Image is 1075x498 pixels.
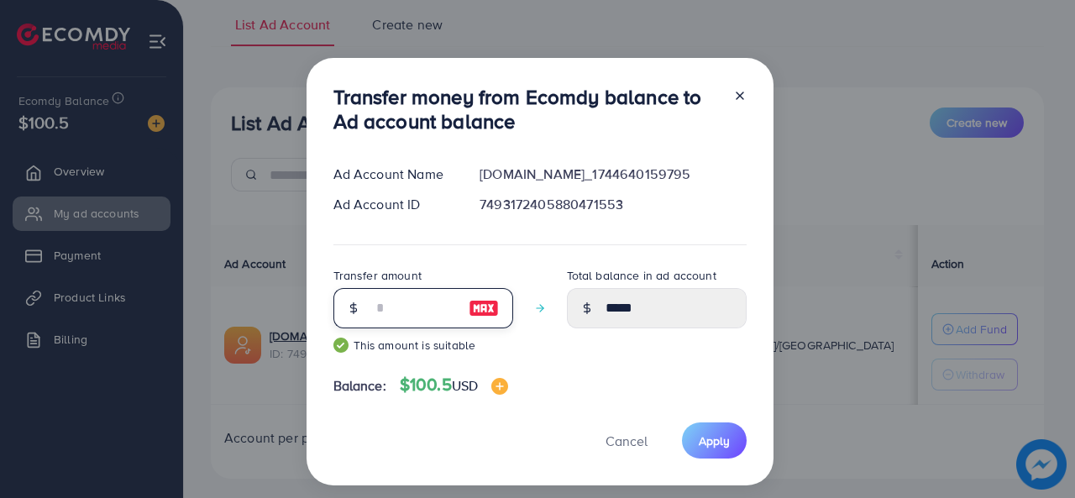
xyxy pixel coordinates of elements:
div: Ad Account ID [320,195,467,214]
span: Balance: [333,376,386,396]
h3: Transfer money from Ecomdy balance to Ad account balance [333,85,720,134]
img: image [491,378,508,395]
img: image [469,298,499,318]
h4: $100.5 [400,375,508,396]
button: Apply [682,422,747,459]
img: guide [333,338,349,353]
div: [DOMAIN_NAME]_1744640159795 [466,165,759,184]
div: Ad Account Name [320,165,467,184]
small: This amount is suitable [333,337,513,354]
label: Transfer amount [333,267,422,284]
div: 7493172405880471553 [466,195,759,214]
span: Apply [699,432,730,449]
button: Cancel [585,422,669,459]
span: Cancel [606,432,648,450]
span: USD [452,376,478,395]
label: Total balance in ad account [567,267,716,284]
